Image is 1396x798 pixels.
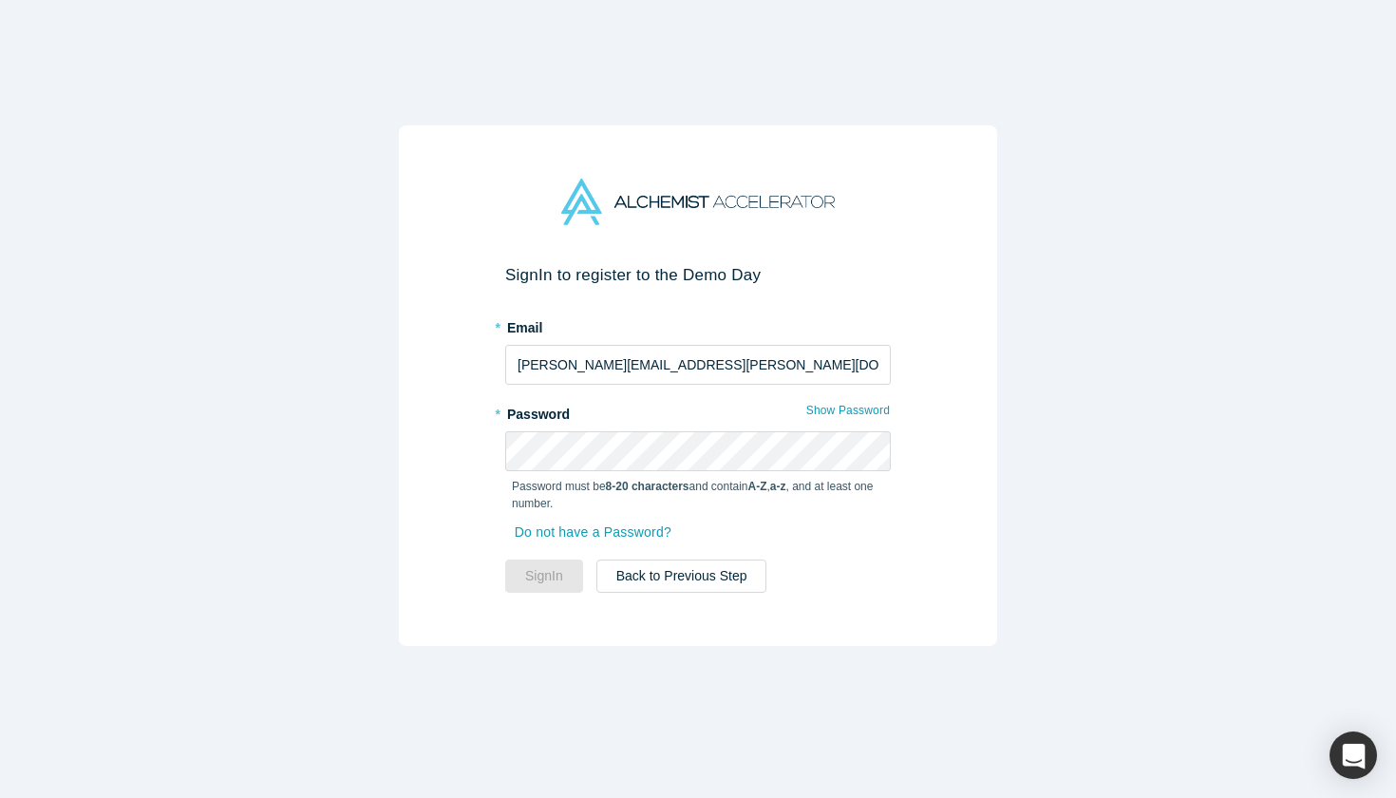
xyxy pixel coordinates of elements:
button: SignIn [505,560,583,593]
a: Do not have a Password? [512,516,691,549]
button: Back to Previous Step [596,560,767,593]
button: Show Password [805,398,891,423]
strong: A-Z [748,480,767,493]
strong: a-z [770,480,786,493]
label: Email [505,312,891,338]
strong: 8-20 characters [606,480,689,493]
h2: Sign In to register to the Demo Day [505,265,891,285]
label: Password [505,398,891,425]
p: Password must be and contain , , and at least one number. [512,478,884,512]
img: Alchemist Accelerator Logo [561,179,835,225]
